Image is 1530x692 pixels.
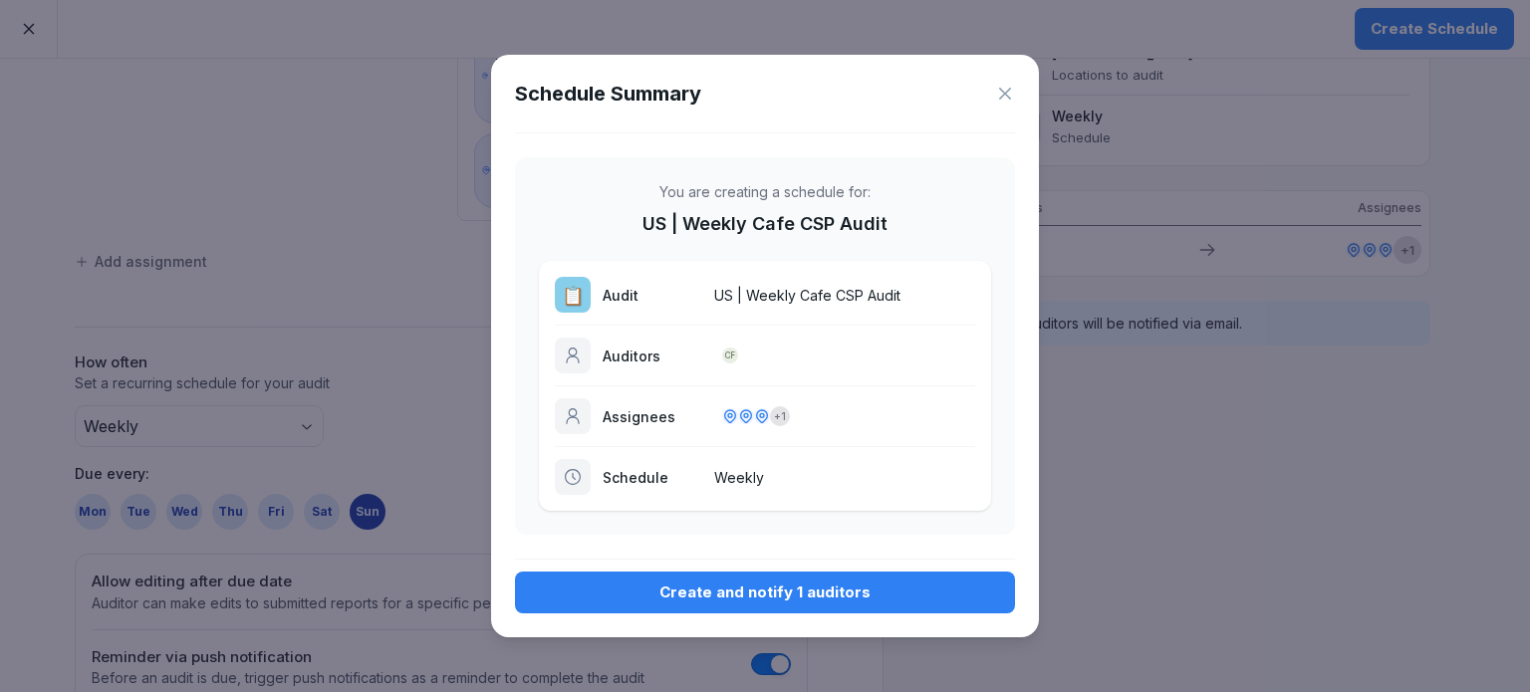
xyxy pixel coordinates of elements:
[714,285,975,306] p: US | Weekly Cafe CSP Audit
[603,406,702,427] p: Assignees
[659,181,871,202] p: You are creating a schedule for:
[515,79,701,109] h1: Schedule Summary
[603,285,702,306] p: Audit
[642,210,888,237] p: US | Weekly Cafe CSP Audit
[603,346,702,366] p: Auditors
[562,282,584,309] p: 📋
[770,406,790,426] div: + 1
[515,572,1015,613] button: Create and notify 1 auditors
[603,467,702,488] p: Schedule
[531,581,999,603] div: Create and notify 1 auditors
[714,467,975,488] p: Weekly
[722,347,738,363] div: CF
